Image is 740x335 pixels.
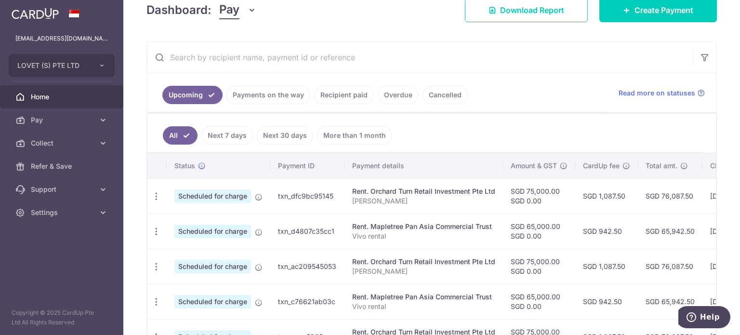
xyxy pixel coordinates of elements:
[619,88,705,98] a: Read more on statuses
[31,92,94,102] span: Home
[352,196,495,206] p: [PERSON_NAME]
[270,249,344,284] td: txn_ac209545053
[257,126,313,145] a: Next 30 days
[270,284,344,319] td: txn_c76621ab03c
[678,306,730,330] iframe: Opens a widget where you can find more information
[503,284,575,319] td: SGD 65,000.00 SGD 0.00
[352,267,495,276] p: [PERSON_NAME]
[352,302,495,311] p: Vivo rental
[146,1,211,19] h4: Dashboard:
[638,214,702,249] td: SGD 65,942.50
[147,42,693,73] input: Search by recipient name, payment id or reference
[634,4,693,16] span: Create Payment
[219,1,239,19] span: Pay
[174,225,251,238] span: Scheduled for charge
[31,185,94,194] span: Support
[503,178,575,214] td: SGD 75,000.00 SGD 0.00
[503,249,575,284] td: SGD 75,000.00 SGD 0.00
[352,187,495,196] div: Rent. Orchard Turn Retail Investment Pte Ltd
[31,208,94,217] span: Settings
[638,249,702,284] td: SGD 76,087.50
[314,86,374,104] a: Recipient paid
[378,86,419,104] a: Overdue
[31,138,94,148] span: Collect
[352,292,495,302] div: Rent. Mapletree Pan Asia Commercial Trust
[270,214,344,249] td: txn_d4807c35cc1
[17,61,89,70] span: LOVET (S) PTE LTD
[174,189,251,203] span: Scheduled for charge
[638,284,702,319] td: SGD 65,942.50
[646,161,677,171] span: Total amt.
[270,153,344,178] th: Payment ID
[583,161,620,171] span: CardUp fee
[352,222,495,231] div: Rent. Mapletree Pan Asia Commercial Trust
[511,161,557,171] span: Amount & GST
[162,86,223,104] a: Upcoming
[575,284,638,319] td: SGD 942.50
[352,257,495,267] div: Rent. Orchard Turn Retail Investment Pte Ltd
[270,178,344,214] td: txn_dfc9bc95145
[31,115,94,125] span: Pay
[174,295,251,308] span: Scheduled for charge
[575,249,638,284] td: SGD 1,087.50
[500,4,564,16] span: Download Report
[9,54,115,77] button: LOVET (S) PTE LTD
[575,178,638,214] td: SGD 1,087.50
[12,8,59,19] img: CardUp
[174,260,251,273] span: Scheduled for charge
[638,178,702,214] td: SGD 76,087.50
[619,88,695,98] span: Read more on statuses
[15,34,108,43] p: [EMAIL_ADDRESS][DOMAIN_NAME]
[575,214,638,249] td: SGD 942.50
[226,86,310,104] a: Payments on the way
[31,161,94,171] span: Refer & Save
[344,153,503,178] th: Payment details
[201,126,253,145] a: Next 7 days
[219,1,256,19] button: Pay
[174,161,195,171] span: Status
[503,214,575,249] td: SGD 65,000.00 SGD 0.00
[352,231,495,241] p: Vivo rental
[163,126,198,145] a: All
[317,126,392,145] a: More than 1 month
[423,86,468,104] a: Cancelled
